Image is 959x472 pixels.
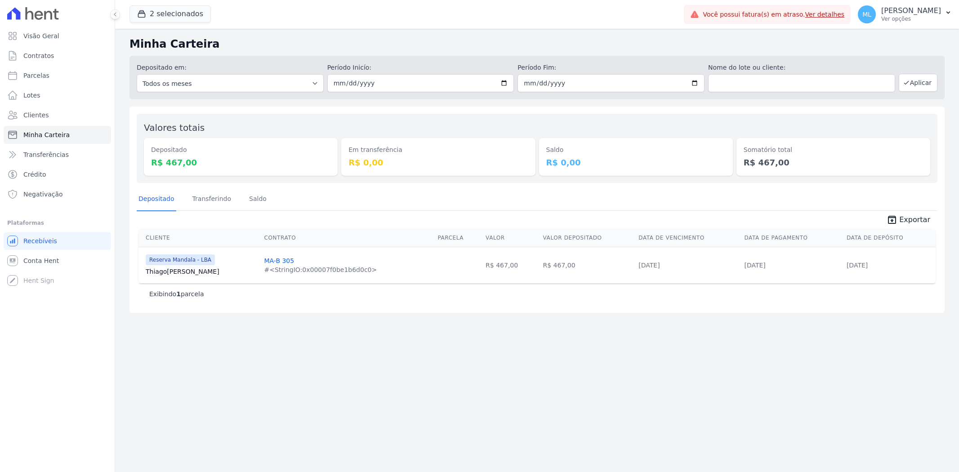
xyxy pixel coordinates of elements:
[482,229,539,247] th: Valor
[881,6,941,15] p: [PERSON_NAME]
[708,63,895,72] label: Nome do lote ou cliente:
[149,289,204,298] p: Exibindo parcela
[191,188,233,211] a: Transferindo
[635,229,740,247] th: Data de Vencimento
[23,71,49,80] span: Parcelas
[4,106,111,124] a: Clientes
[144,122,205,133] label: Valores totais
[151,145,330,155] dt: Depositado
[4,185,111,203] a: Negativação
[847,262,868,269] a: [DATE]
[23,130,70,139] span: Minha Carteira
[4,86,111,104] a: Lotes
[23,190,63,199] span: Negativação
[740,229,843,247] th: Data de Pagamento
[129,36,945,52] h2: Minha Carteira
[4,146,111,164] a: Transferências
[4,27,111,45] a: Visão Geral
[434,229,482,247] th: Parcela
[7,218,107,228] div: Plataformas
[151,156,330,169] dd: R$ 467,00
[887,214,897,225] i: unarchive
[348,145,528,155] dt: Em transferência
[23,256,59,265] span: Conta Hent
[23,31,59,40] span: Visão Geral
[146,254,215,265] span: Reserva Mandala - LBA
[482,247,539,283] td: R$ 467,00
[146,267,257,276] a: Thiago[PERSON_NAME]
[899,74,937,92] button: Aplicar
[546,145,726,155] dt: Saldo
[843,229,936,247] th: Data de Depósito
[247,188,268,211] a: Saldo
[260,229,434,247] th: Contrato
[899,214,930,225] span: Exportar
[862,11,871,18] span: ML
[540,229,635,247] th: Valor Depositado
[4,165,111,183] a: Crédito
[23,111,49,120] span: Clientes
[744,262,765,269] a: [DATE]
[4,232,111,250] a: Recebíveis
[23,51,54,60] span: Contratos
[137,188,176,211] a: Depositado
[264,265,377,274] div: #<StringIO:0x00007f0be1b6d0c0>
[129,5,211,22] button: 2 selecionados
[176,290,181,298] b: 1
[703,10,844,19] span: Você possui fatura(s) em atraso.
[348,156,528,169] dd: R$ 0,00
[4,126,111,144] a: Minha Carteira
[540,247,635,283] td: R$ 467,00
[23,91,40,100] span: Lotes
[23,170,46,179] span: Crédito
[517,63,705,72] label: Período Fim:
[881,15,941,22] p: Ver opções
[4,67,111,85] a: Parcelas
[546,156,726,169] dd: R$ 0,00
[137,64,187,71] label: Depositado em:
[744,145,923,155] dt: Somatório total
[4,252,111,270] a: Conta Hent
[327,63,514,72] label: Período Inicío:
[638,262,660,269] a: [DATE]
[4,47,111,65] a: Contratos
[23,236,57,245] span: Recebíveis
[851,2,959,27] button: ML [PERSON_NAME] Ver opções
[264,257,294,264] a: MA-B 305
[879,214,937,227] a: unarchive Exportar
[23,150,69,159] span: Transferências
[138,229,260,247] th: Cliente
[805,11,845,18] a: Ver detalhes
[744,156,923,169] dd: R$ 467,00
